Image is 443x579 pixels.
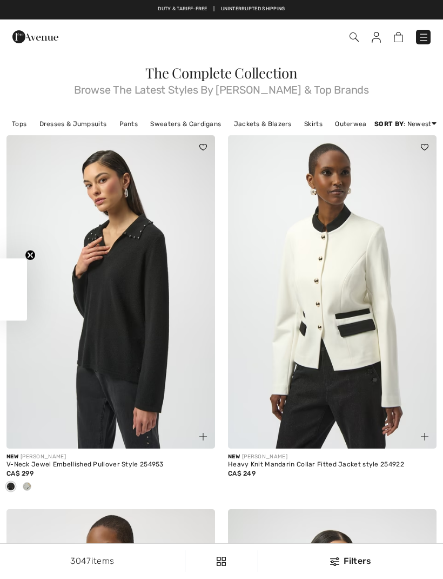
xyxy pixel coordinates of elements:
a: 1ère Avenue [12,31,58,41]
a: Outerwear [330,117,375,131]
img: Heavy Knit Mandarin Collar Fitted Jacket style 254922. Vanilla/Black [228,135,437,449]
div: Filters [265,555,437,568]
img: heart_black_full.svg [421,144,428,150]
img: My Info [372,32,381,43]
a: Skirts [299,117,328,131]
a: Sweaters & Cardigans [145,117,226,131]
div: [PERSON_NAME] [228,453,437,461]
div: [PERSON_NAME] [6,453,215,461]
span: CA$ 299 [6,470,33,477]
span: New [228,453,240,460]
a: Jackets & Blazers [229,117,297,131]
img: Filters [217,557,226,566]
span: Browse The Latest Styles By [PERSON_NAME] & Top Brands [6,80,437,95]
img: plus_v2.svg [199,433,207,440]
a: Pants [114,117,144,131]
button: Close teaser [25,250,36,261]
img: Shopping Bag [394,32,403,42]
div: Heavy Knit Mandarin Collar Fitted Jacket style 254922 [228,461,437,469]
img: heart_black_full.svg [199,144,207,150]
img: V-Neck Jewel Embellished Pullover Style 254953. Black [6,135,215,449]
div: Light grey melange [19,478,35,496]
img: 1ère Avenue [12,26,58,48]
strong: Sort By [374,120,404,128]
div: Black [3,478,19,496]
img: plus_v2.svg [421,433,428,440]
img: Filters [330,557,339,566]
span: CA$ 249 [228,470,256,477]
span: The Complete Collection [145,63,298,82]
span: 3047 [70,556,91,566]
img: Menu [418,32,429,43]
div: V-Neck Jewel Embellished Pullover Style 254953 [6,461,215,469]
a: Dresses & Jumpsuits [34,117,112,131]
img: Search [350,32,359,42]
span: New [6,453,18,460]
div: : Newest [374,119,437,129]
a: Tops [6,117,32,131]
